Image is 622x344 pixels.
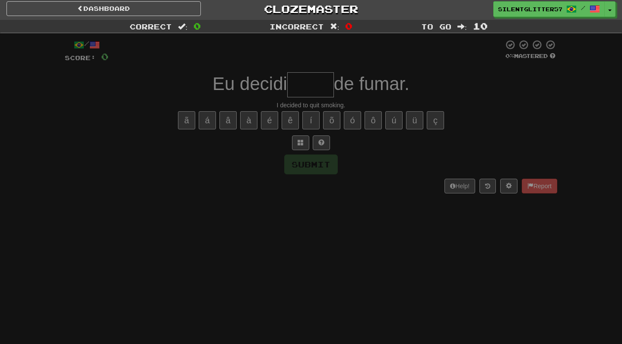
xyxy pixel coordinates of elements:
button: ü [406,111,423,129]
span: To go [421,22,451,31]
button: Help! [444,179,475,193]
button: à [240,111,257,129]
span: 0 % [505,52,514,59]
span: : [330,23,340,30]
button: ç [427,111,444,129]
button: ú [385,111,403,129]
span: : [457,23,467,30]
a: Dashboard [6,1,201,16]
span: 10 [473,21,488,31]
button: ê [282,111,299,129]
span: SilentGlitter5787 [498,5,562,13]
button: ó [344,111,361,129]
button: ã [178,111,195,129]
span: 0 [194,21,201,31]
button: Single letter hint - you only get 1 per sentence and score half the points! alt+h [313,135,330,150]
span: 0 [345,21,352,31]
a: Clozemaster [214,1,408,16]
button: Report [522,179,557,193]
div: Mastered [504,52,557,60]
span: Score: [65,54,96,61]
a: SilentGlitter5787 / [493,1,605,17]
span: 0 [101,51,108,62]
span: Incorrect [270,22,324,31]
button: Submit [284,154,338,174]
span: de fumar. [334,74,409,94]
span: Correct [130,22,172,31]
button: é [261,111,278,129]
button: Round history (alt+y) [479,179,496,193]
button: â [219,111,237,129]
span: / [581,5,585,11]
button: Switch sentence to multiple choice alt+p [292,135,309,150]
div: / [65,39,108,50]
button: ô [365,111,382,129]
button: í [302,111,320,129]
button: õ [323,111,340,129]
div: I decided to quit smoking. [65,101,557,109]
button: á [199,111,216,129]
span: : [178,23,187,30]
span: Eu decidi [213,74,287,94]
